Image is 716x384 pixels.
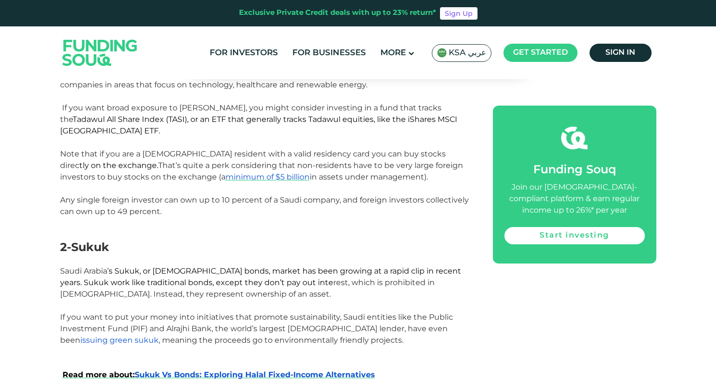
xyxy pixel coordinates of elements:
[60,149,463,181] span: Note that if you are a [DEMOGRAPHIC_DATA] resident with a valid residency card you can buy stocks...
[63,370,135,379] span: Read more about:
[437,48,447,58] img: SA Flag
[207,45,280,61] a: For Investors
[605,49,635,56] span: Sign in
[533,165,616,176] span: Funding Souq
[60,240,109,254] span: 2-Sukuk
[590,44,652,62] a: Sign in
[60,103,457,135] span: If you want broad exposure to [PERSON_NAME], you might consider investing in a fund that tracks the
[60,266,461,299] span: Saudi Arabia’ rest, which is prohibited in [DEMOGRAPHIC_DATA]. Instead, they represent ownership ...
[504,182,645,216] div: Join our [DEMOGRAPHIC_DATA]-compliant platform & earn regular income up to 26%* per year
[60,312,453,345] span: If you want to put your money into initiatives that promote sustainability, Saudi entities like t...
[449,48,486,59] span: KSA عربي
[513,49,568,56] span: Get started
[239,8,436,19] div: Exclusive Private Credit deals with up to 23% return*
[380,49,406,57] span: More
[63,370,375,379] span: Sukuk Vs Bonds: Exploring Halal Fixed-Income Alternatives
[226,172,310,181] a: minimum of $5 billion
[440,7,477,20] a: Sign Up
[60,195,469,216] span: Any single foreign investor can own up to 10 percent of a Saudi company, and foreign investors co...
[290,45,368,61] a: For Businesses
[80,336,159,345] a: issuing green sukuk
[504,227,645,244] a: Start investing
[561,125,588,151] img: fsicon
[60,115,457,135] span: Tadawul All Share Index (TASI), or an ETF that generally tracks Tadawul equities, like the iShare...
[79,161,158,170] span: tly on the exchange.
[60,266,461,287] span: s Sukuk, or [DEMOGRAPHIC_DATA] bonds, market has been growing at a rapid clip in recent years. Su...
[63,370,375,379] a: Read more about:Sukuk Vs Bonds: Exploring Halal Fixed-Income Alternatives
[53,28,147,77] img: Logo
